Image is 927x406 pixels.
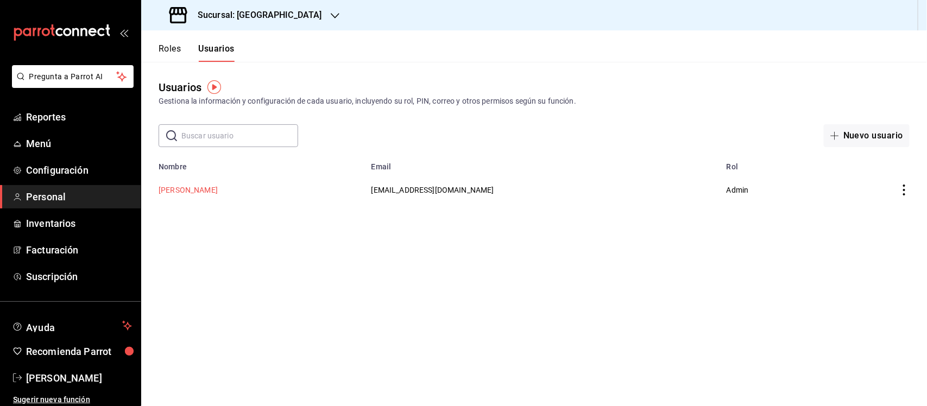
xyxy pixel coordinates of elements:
input: Buscar usuario [181,125,298,147]
span: Suscripción [26,269,132,284]
span: Reportes [26,110,132,124]
th: Nombre [141,156,365,171]
img: Tooltip marker [207,80,221,94]
span: [PERSON_NAME] [26,371,132,385]
div: Gestiona la información y configuración de cada usuario, incluyendo su rol, PIN, correo y otros p... [159,96,910,107]
span: Recomienda Parrot [26,344,132,359]
span: Pregunta a Parrot AI [29,71,117,83]
button: [PERSON_NAME] [159,185,218,195]
span: Menú [26,136,132,151]
button: Pregunta a Parrot AI [12,65,134,88]
button: actions [899,185,910,195]
span: Configuración [26,163,132,177]
span: Sugerir nueva función [13,394,132,405]
span: Facturación [26,243,132,257]
button: open_drawer_menu [119,28,128,37]
table: employeesTable [141,156,927,208]
a: Pregunta a Parrot AI [8,79,134,90]
h3: Sucursal: [GEOGRAPHIC_DATA] [189,9,322,22]
span: Ayuda [26,319,118,332]
button: Nuevo usuario [824,124,910,147]
div: Usuarios [159,79,201,96]
th: Email [365,156,720,171]
div: navigation tabs [159,43,235,62]
th: Rol [720,156,824,171]
span: Personal [26,189,132,204]
span: Admin [727,186,749,194]
button: Usuarios [198,43,235,62]
button: Roles [159,43,181,62]
span: Inventarios [26,216,132,231]
span: [EMAIL_ADDRESS][DOMAIN_NAME] [371,186,494,194]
